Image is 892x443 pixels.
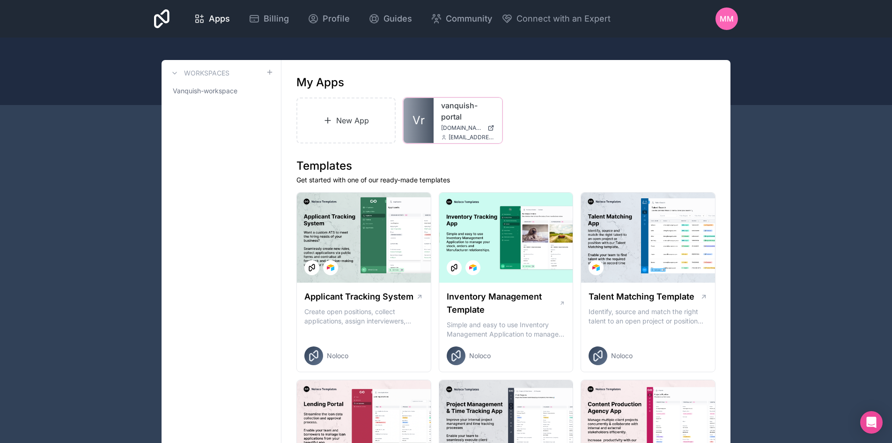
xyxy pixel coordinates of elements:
h1: Templates [296,158,715,173]
span: [DOMAIN_NAME] [441,124,484,132]
span: Vr [413,113,425,128]
span: Apps [209,12,230,25]
h1: My Apps [296,75,344,90]
div: Open Intercom Messenger [860,411,883,434]
img: Airtable Logo [592,264,600,271]
a: Vr [404,98,434,143]
p: Simple and easy to use Inventory Management Application to manage your stock, orders and Manufact... [447,320,566,339]
span: MM [720,13,734,24]
span: Noloco [327,351,348,360]
p: Identify, source and match the right talent to an open project or position with our Talent Matchi... [589,307,708,326]
h1: Inventory Management Template [447,290,559,316]
a: Vanquish-workspace [169,83,273,99]
a: Community [423,8,500,29]
img: Airtable Logo [469,264,477,271]
span: Billing [264,12,289,25]
button: Connect with an Expert [501,12,611,25]
span: Noloco [469,351,491,360]
a: New App [296,98,396,143]
h1: Talent Matching Template [589,290,694,303]
span: Vanquish-workspace [173,86,237,96]
span: Noloco [611,351,633,360]
a: vanquish-portal [441,100,494,122]
a: Guides [361,8,420,29]
span: [EMAIL_ADDRESS][DOMAIN_NAME] [449,134,494,141]
a: [DOMAIN_NAME] [441,124,494,132]
h1: Applicant Tracking System [304,290,413,303]
p: Get started with one of our ready-made templates [296,175,715,185]
p: Create open positions, collect applications, assign interviewers, centralise candidate feedback a... [304,307,423,326]
a: Apps [186,8,237,29]
span: Profile [323,12,350,25]
h3: Workspaces [184,68,229,78]
img: Airtable Logo [327,264,334,271]
span: Guides [383,12,412,25]
span: Connect with an Expert [516,12,611,25]
a: Workspaces [169,68,229,79]
a: Profile [300,8,357,29]
a: Billing [241,8,296,29]
span: Community [446,12,492,25]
